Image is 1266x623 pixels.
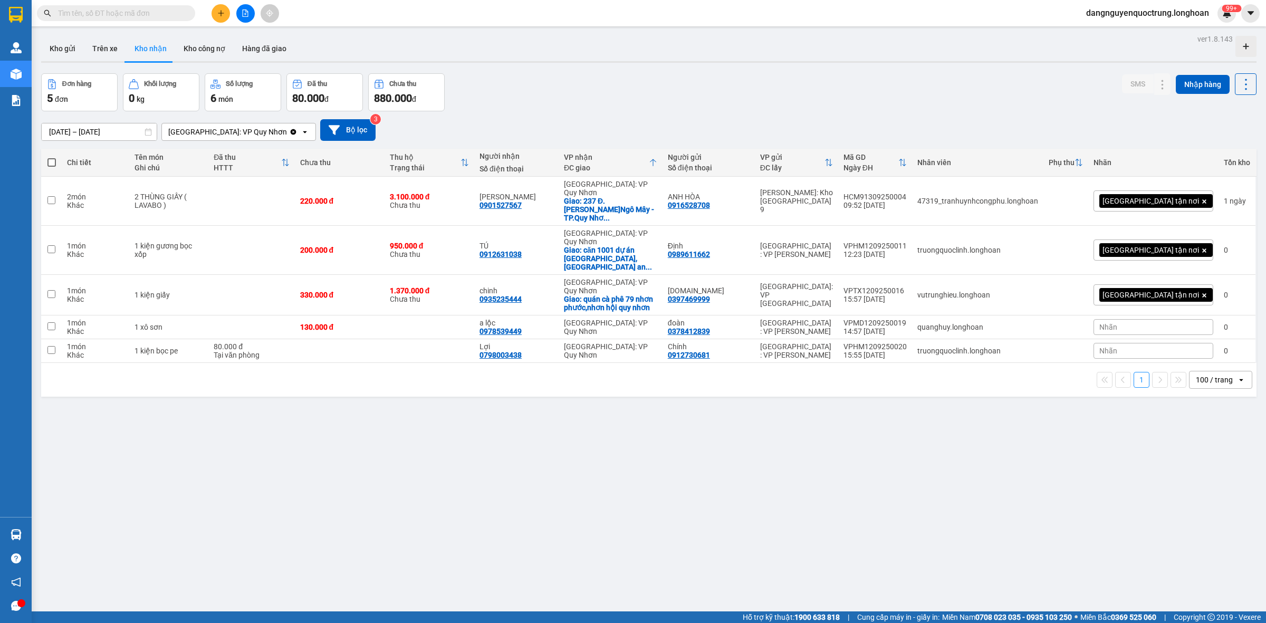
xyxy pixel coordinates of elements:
[135,291,203,299] div: 1 kiện giấy
[205,73,281,111] button: Số lượng6món
[368,73,445,111] button: Chưa thu880.000đ
[385,149,474,177] th: Toggle SortBy
[324,95,329,103] span: đ
[1237,376,1245,384] svg: open
[479,286,553,295] div: chinh
[668,193,750,201] div: ANH HÒA
[11,95,22,106] img: solution-icon
[760,242,833,258] div: [GEOGRAPHIC_DATA] : VP [PERSON_NAME]
[668,295,710,303] div: 0397469999
[479,295,522,303] div: 0935235444
[1102,245,1199,255] span: [GEOGRAPHIC_DATA] tận nơi
[168,127,287,137] div: [GEOGRAPHIC_DATA]: VP Quy Nhơn
[1246,8,1255,18] span: caret-down
[1222,5,1241,12] sup: 507
[308,80,327,88] div: Đã thu
[301,128,309,136] svg: open
[1207,614,1215,621] span: copyright
[217,9,225,17] span: plus
[67,286,124,295] div: 1 món
[760,188,833,214] div: [PERSON_NAME]: Kho [GEOGRAPHIC_DATA] 9
[1080,611,1156,623] span: Miền Bắc
[917,291,1038,299] div: vutrunghieu.longhoan
[479,351,522,359] div: 0798003438
[564,246,657,271] div: Giao: căn 1001 dự án flc sea tower quy nhơn,đại lộ an dươn vương,tp quy nhơn,bình định
[300,291,379,299] div: 330.000 đ
[1224,246,1250,254] div: 0
[126,36,175,61] button: Kho nhận
[668,342,750,351] div: Chính
[1094,158,1213,167] div: Nhãn
[603,214,610,222] span: ...
[1099,347,1117,355] span: Nhãn
[843,201,907,209] div: 09:52 [DATE]
[564,153,649,161] div: VP nhận
[214,164,281,172] div: HTTT
[755,149,838,177] th: Toggle SortBy
[942,611,1072,623] span: Miền Nam
[11,577,21,587] span: notification
[857,611,939,623] span: Cung cấp máy in - giấy in:
[917,246,1038,254] div: truongquoclinh.longhoan
[668,286,750,295] div: alo123.vn
[47,92,53,104] span: 5
[1111,613,1156,621] strong: 0369 525 060
[11,529,22,540] img: warehouse-icon
[1134,372,1149,388] button: 1
[234,36,295,61] button: Hàng đã giao
[564,278,657,295] div: [GEOGRAPHIC_DATA]: VP Quy Nhơn
[300,197,379,205] div: 220.000 đ
[760,153,824,161] div: VP gửi
[975,613,1072,621] strong: 0708 023 035 - 0935 103 250
[236,4,255,23] button: file-add
[123,73,199,111] button: Khối lượng0kg
[137,95,145,103] span: kg
[843,327,907,336] div: 14:57 [DATE]
[67,295,124,303] div: Khác
[564,164,649,172] div: ĐC giao
[1075,615,1078,619] span: ⚪️
[843,164,898,172] div: Ngày ĐH
[760,164,824,172] div: ĐC lấy
[668,242,750,250] div: Định
[838,149,912,177] th: Toggle SortBy
[917,197,1038,205] div: 47319_tranhuynhcongphu.longhoan
[668,327,710,336] div: 0378412839
[668,351,710,359] div: 0912730681
[760,342,833,359] div: [GEOGRAPHIC_DATA] : VP [PERSON_NAME]
[67,327,124,336] div: Khác
[848,611,849,623] span: |
[412,95,416,103] span: đ
[646,263,652,271] span: ...
[300,246,379,254] div: 200.000 đ
[129,92,135,104] span: 0
[292,92,324,104] span: 80.000
[212,4,230,23] button: plus
[135,193,203,209] div: 2 THÙNG GIẤY ( LAVABO )
[58,7,183,19] input: Tìm tên, số ĐT hoặc mã đơn
[1176,75,1230,94] button: Nhập hàng
[66,21,213,32] span: Ngày in phiếu: 08:35 ngày
[1043,149,1088,177] th: Toggle SortBy
[41,36,84,61] button: Kho gửi
[11,69,22,80] img: warehouse-icon
[564,197,657,222] div: Giao: 237 Đ.Hoàng Văn Thụ - F.Ngô Mây - TP.Quy Nhơn - Bình Định
[794,613,840,621] strong: 1900 633 818
[1224,323,1250,331] div: 0
[1224,347,1250,355] div: 0
[564,180,657,197] div: [GEOGRAPHIC_DATA]: VP Quy Nhơn
[4,36,80,54] span: [PHONE_NUMBER]
[11,42,22,53] img: warehouse-icon
[668,250,710,258] div: 0989611662
[55,95,68,103] span: đơn
[390,242,469,258] div: Chưa thu
[320,119,376,141] button: Bộ lọc
[843,286,907,295] div: VPTX1209250016
[67,342,124,351] div: 1 món
[67,201,124,209] div: Khác
[41,73,118,111] button: Đơn hàng5đơn
[843,153,898,161] div: Mã GD
[1164,611,1166,623] span: |
[214,342,289,351] div: 80.000 đ
[390,286,469,303] div: Chưa thu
